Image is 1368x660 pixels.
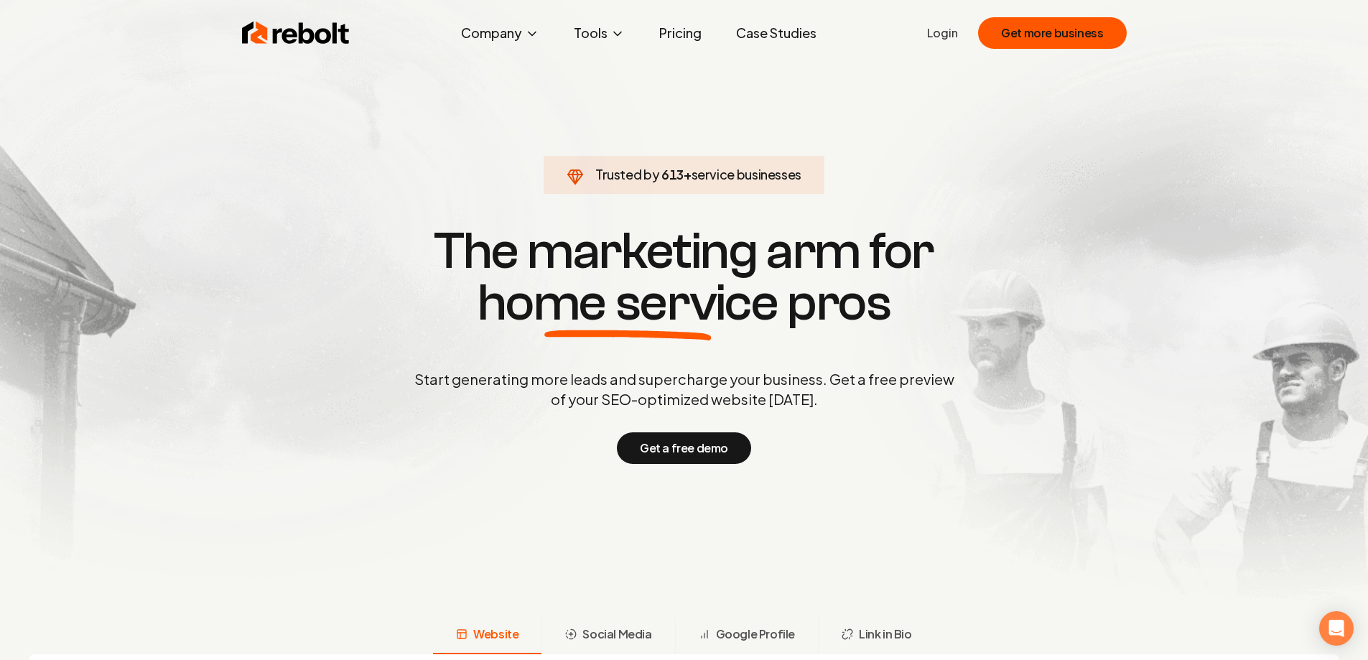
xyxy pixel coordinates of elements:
button: Company [450,19,551,47]
span: Google Profile [716,626,795,643]
span: home service [478,277,778,329]
img: Rebolt Logo [242,19,350,47]
span: Trusted by [595,166,659,182]
span: service businesses [692,166,802,182]
button: Social Media [541,617,674,654]
button: Get more business [978,17,1126,49]
p: Start generating more leads and supercharge your business. Get a free preview of your SEO-optimiz... [411,369,957,409]
a: Pricing [648,19,713,47]
button: Link in Bio [818,617,935,654]
button: Get a free demo [617,432,751,464]
a: Login [927,24,958,42]
span: Social Media [582,626,651,643]
button: Website [433,617,541,654]
button: Google Profile [675,617,818,654]
span: Link in Bio [859,626,912,643]
span: 613 [661,164,684,185]
button: Tools [562,19,636,47]
span: Website [473,626,518,643]
div: Open Intercom Messenger [1319,611,1354,646]
a: Case Studies [725,19,828,47]
h1: The marketing arm for pros [340,226,1029,329]
span: + [684,166,692,182]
